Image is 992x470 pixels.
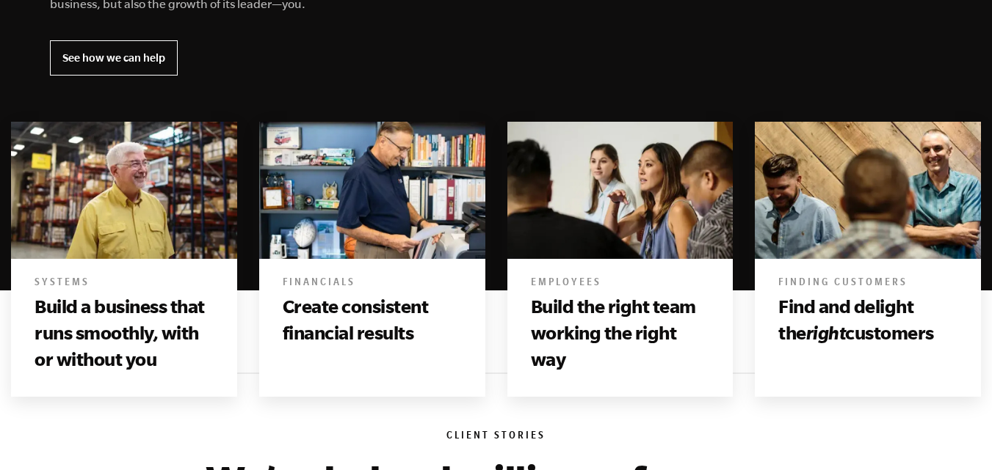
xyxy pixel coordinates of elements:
h6: Systems [35,276,214,291]
img: beyond the e myth, e-myth, the e myth [259,122,485,259]
h3: Find and delight the customers [778,293,957,347]
i: right [806,322,846,343]
h3: Build the right team working the right way [531,293,710,373]
img: beyond the e myth, e-myth, the e myth, e myth revisited [11,122,237,259]
img: Books include beyond the e myth, e-myth, the e myth [507,122,734,259]
h6: Employees [531,276,710,291]
h3: Create consistent financial results [283,293,462,347]
h6: Client Stories [50,430,943,444]
img: Books include beyond the e myth, e-myth, the e myth [755,122,981,259]
h6: Financials [283,276,462,291]
iframe: Chat Widget [919,400,992,470]
h6: Finding Customers [778,276,957,291]
h3: Build a business that runs smoothly, with or without you [35,293,214,373]
a: See how we can help [50,40,178,76]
